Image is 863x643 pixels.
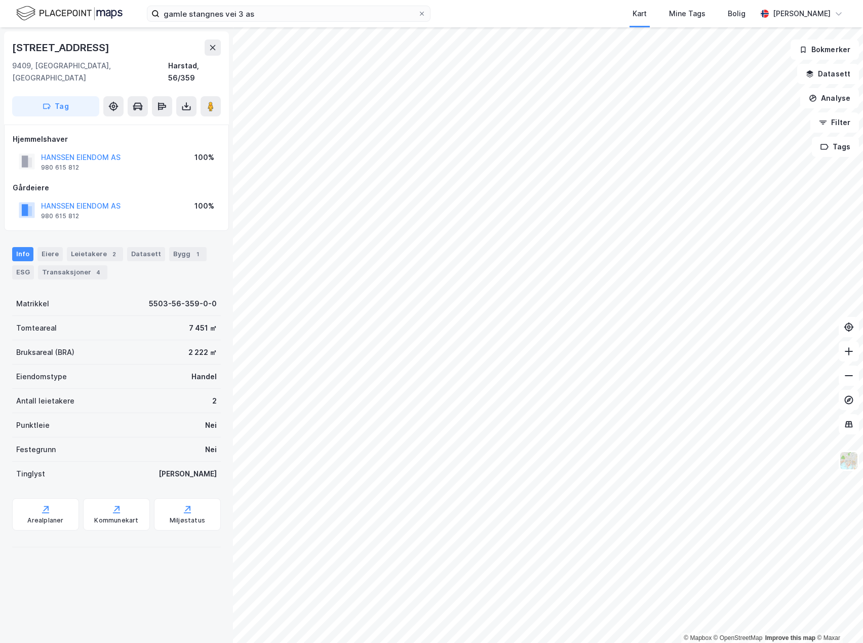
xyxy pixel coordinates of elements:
div: Kommunekart [94,516,138,525]
div: Datasett [127,247,165,261]
div: 980 615 812 [41,164,79,172]
img: logo.f888ab2527a4732fd821a326f86c7f29.svg [16,5,123,22]
div: Handel [191,371,217,383]
button: Datasett [797,64,859,84]
div: Eiere [37,247,63,261]
div: Bruksareal (BRA) [16,346,74,358]
div: 9409, [GEOGRAPHIC_DATA], [GEOGRAPHIC_DATA] [12,60,168,84]
div: ESG [12,265,34,279]
div: 7 451 ㎡ [189,322,217,334]
div: Bolig [728,8,746,20]
div: 2 [109,249,119,259]
div: [PERSON_NAME] [773,8,831,20]
div: Hjemmelshaver [13,133,220,145]
div: Tomteareal [16,322,57,334]
a: Mapbox [684,634,712,641]
img: Z [839,451,858,470]
iframe: Chat Widget [812,594,863,643]
div: 4 [93,267,103,277]
div: 980 615 812 [41,212,79,220]
button: Tags [812,137,859,157]
a: OpenStreetMap [714,634,763,641]
div: Punktleie [16,419,50,431]
a: Improve this map [765,634,815,641]
div: Gårdeiere [13,182,220,194]
div: Kontrollprogram for chat [812,594,863,643]
div: Festegrunn [16,444,56,456]
div: 1 [192,249,203,259]
div: Kart [633,8,647,20]
input: Søk på adresse, matrikkel, gårdeiere, leietakere eller personer [160,6,418,21]
button: Bokmerker [791,39,859,60]
div: Info [12,247,33,261]
button: Analyse [800,88,859,108]
div: Tinglyst [16,468,45,480]
div: 100% [194,200,214,212]
div: Mine Tags [669,8,705,20]
div: 100% [194,151,214,164]
div: 2 222 ㎡ [188,346,217,358]
div: [STREET_ADDRESS] [12,39,111,56]
div: Antall leietakere [16,395,74,407]
button: Tag [12,96,99,116]
button: Filter [810,112,859,133]
div: 5503-56-359-0-0 [149,298,217,310]
div: Nei [205,444,217,456]
div: Eiendomstype [16,371,67,383]
div: [PERSON_NAME] [159,468,217,480]
div: Leietakere [67,247,123,261]
div: Arealplaner [27,516,63,525]
div: Harstad, 56/359 [168,60,221,84]
div: Miljøstatus [170,516,205,525]
div: Bygg [169,247,207,261]
div: Nei [205,419,217,431]
div: 2 [212,395,217,407]
div: Matrikkel [16,298,49,310]
div: Transaksjoner [38,265,107,279]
